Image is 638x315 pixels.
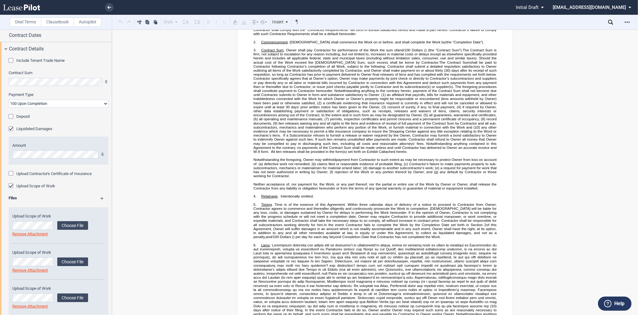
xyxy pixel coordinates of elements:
span: any default by Contractor or those working for Contractor. [253,170,498,178]
label: Choose File [57,221,88,230]
a: 2 [484,223,487,227]
div: Insert [272,18,289,26]
label: Payment Type [9,92,108,98]
span: Retainage [261,194,277,198]
span: 5. [253,202,256,206]
label: Upload Scope of Work [16,183,55,189]
span: defective work not remedied; (b) [264,162,316,166]
label: Deposit [16,114,30,119]
span: consent of surety, if any, to final payment, (4) [387,105,461,109]
span: ) (the “Contract Sum”). [426,48,463,52]
span: all operating and maintenance manuals, (7) [259,117,329,121]
span: claims filed or reasonable evidence of probable filing, (c) [317,162,408,166]
md-checkbox: Deposit [9,114,30,120]
span: if required by Owner, other data establishing payment or satisfaction of obligations, such as rec... [253,105,498,117]
label: Upload Scope of Work [12,250,88,255]
span: In the event Contractor fails to complete the Work by the Completion Date set forth in Section [324,223,483,227]
label: Upload Scope of Work [12,213,88,219]
span: Commencement [261,40,288,44]
label: Autopilot [74,18,102,27]
span: . Time is of the essence of this Agreement. Within three calendar days of delivery of a notice to... [253,202,498,227]
span: payment from Contractor to such extent as may be necessary to protect Owner from loss on account ... [253,158,498,166]
button: Help [598,297,632,311]
span: If a Subcontractor refuses to furnish a release or waiver required by the Owner, Contractor may f... [253,133,498,154]
md-checkbox: Upload Contractor's Certificate of Insurance [9,171,92,177]
span: All lien releases shall be provided in the form(s) set forth on Exhibit [271,150,378,154]
button: Paste [152,18,159,26]
label: Amount [12,143,105,148]
span: and [397,48,403,52]
span: The Contract Sum is firm, not subject to escalation for any reason including, but not limited to,... [253,48,498,64]
span: /100 Dollars ( [272,235,293,239]
span: Timing [261,202,272,206]
span: 2. [253,40,256,44]
span: . Loremipsum dolorsita con adipis elit se doeiusmo’t in utlaboreetd’m aliqua, enima mi veniamq no... [253,243,498,308]
span: Contract Sum [261,48,284,52]
label: Clausebook [41,18,74,27]
a: C [379,150,381,154]
label: Choose File [57,257,88,266]
span: shall be paid to Contractor following Contractor’s completion of all Work, subject to the followi... [253,60,498,73]
label: Upload Scope of Work [12,286,88,291]
span: . [278,194,279,198]
label: Liquidated Damages [16,126,52,132]
span: $ [105,79,108,85]
span: Contract Details [9,45,44,53]
span: damage to another subcontractor's work; (e) [369,166,439,170]
div: Open Lease options menu [622,17,632,27]
span: , and shall complete the Work by [393,40,445,44]
span: Notwithstanding the foregoing, Owner may withhold [253,158,336,162]
span: ) per day for each day beyond Completion Date that Contractor has not completed the Work. [293,235,441,239]
span: rejection of the Work or any portion thereof by Owner; and (g) [335,170,438,174]
a: B [381,28,383,32]
span: The Contract Sum [439,60,470,64]
span: a certificate evidencing that insurance required is currently in effect and will not be canceled ... [253,101,498,109]
span: an affidavit that payrolls, bills for materials and equipment, and other indebtedness connected w... [253,93,498,105]
button: Cut [136,18,143,26]
a: Remove Attachment [12,232,48,236]
span: a request for payment for work that has not been authorized in writing by Owner; (f) [253,166,498,174]
span: /100 Dollars ( [403,48,426,52]
span: (the “Completion Date”). [445,40,484,44]
span: Contractor's failure to make payments properly to sub-subcontractors, mechanics or materialmen fo... [253,162,497,170]
span: Liens [261,243,270,247]
label: Contract Sum [9,70,108,76]
span: record documents, (9) [253,117,498,125]
label: Help [614,300,624,308]
span: all guarantees, warranties and certificates, (6) [253,113,498,121]
label: Choose File [57,293,88,302]
label: Include Tenant Trade Name [16,58,65,63]
span: Contract Dates [9,32,41,39]
span: 6. [253,243,256,247]
span: . Owner shall pay Contractor for performance of the Work the sum of [284,48,397,52]
a: Remove Attachment [12,304,48,309]
b: Files [9,196,17,200]
span: any other evidence which may be necessary to permit a title insurance company to insure the Shopp... [253,125,498,138]
md-checkbox: Include Tenant Trade Name [9,58,65,64]
a: Remove Attachment [12,268,48,273]
span: lien releases waiving any and all rights to file liens and evidence of receipt of full payment of... [253,121,497,129]
md-checkbox: Liquidated Damages [9,126,52,132]
label: Upload Contractor's Certificate of Insurance [16,171,92,177]
span: of this Agreement, Owner will suffer damages in an amount which is not readily ascertainable and ... [253,223,498,239]
span: Intentionally omitted. [281,194,314,198]
span: Neither acceptance of, nor payment for, the Work, or any part thereof, nor the partial or entire ... [253,182,498,190]
span: 3. [253,48,256,52]
button: Copy [144,18,151,26]
span: 4. [253,194,256,198]
span: . [DEMOGRAPHIC_DATA] shall commence the Work on or before [288,40,393,44]
span: permits, inspection certificates and permit closures and a permanent certificate of occupancy, (8) [330,117,485,121]
span: and [266,235,272,239]
span: (30) days after its receipt of such requisition, so long as Contractor has prior to payment deliv... [253,68,498,97]
md-checkbox: Upload Scope of Work [9,183,55,189]
button: Toggle Control Characters [293,18,301,26]
span: attached hereto and made a part hereof. Contractor’s failure to comply with such Contractor Requi... [253,28,498,36]
span: Initial Draft [516,5,539,10]
span: attached hereto. [382,150,408,154]
span: $ [101,152,105,157]
label: Deal Terms [10,18,41,27]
